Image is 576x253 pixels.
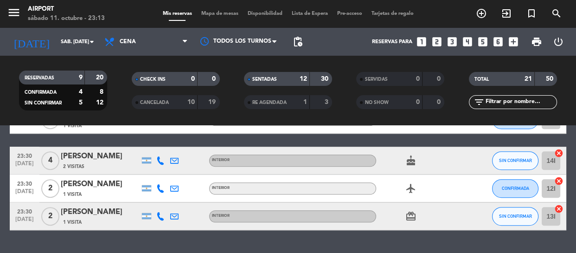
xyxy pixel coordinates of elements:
input: Filtrar por nombre... [485,97,557,107]
span: 2 [41,179,59,198]
i: cancel [554,149,563,158]
span: 1 Visita [63,122,82,130]
div: sábado 11. octubre - 23:13 [28,14,105,23]
strong: 5 [78,99,82,106]
span: INTERIOR [212,214,230,218]
i: looks_4 [461,36,474,48]
i: search [551,8,562,19]
span: SERVIDAS [365,77,387,82]
span: SIN CONFIRMAR [499,214,532,219]
i: arrow_drop_down [86,36,97,47]
strong: 0 [212,76,218,82]
span: Tarjetas de regalo [367,11,418,16]
div: Airport [28,5,105,14]
span: [DATE] [13,161,36,171]
span: INTERIOR [212,186,230,190]
span: SIN CONFIRMAR [25,101,62,105]
strong: 12 [96,99,105,106]
span: CONFIRMADA [502,186,529,191]
span: SENTADAS [252,77,277,82]
span: Disponibilidad [243,11,287,16]
i: looks_5 [477,36,489,48]
span: 4 [41,151,59,170]
span: TOTAL [474,77,489,82]
span: 23:30 [13,206,36,216]
i: looks_3 [446,36,458,48]
strong: 0 [416,76,420,82]
i: cancel [554,204,563,214]
span: 1 Visita [63,219,82,226]
i: exit_to_app [501,8,512,19]
span: RE AGENDADA [252,100,287,105]
i: cake [405,155,416,166]
span: Pre-acceso [333,11,367,16]
i: airplanemode_active [405,183,416,194]
strong: 19 [208,99,218,105]
i: looks_6 [492,36,504,48]
strong: 9 [78,74,82,81]
span: INTERIOR [212,158,230,162]
button: SIN CONFIRMAR [492,151,538,170]
span: CANCELADA [140,100,169,105]
span: Cena [120,39,136,45]
i: looks_one [416,36,428,48]
button: SIN CONFIRMAR [492,207,538,226]
span: Lista de Espera [287,11,333,16]
strong: 10 [187,99,195,105]
div: [PERSON_NAME] [61,206,140,218]
span: SIN CONFIRMAR [499,158,532,163]
button: menu [7,6,21,23]
i: menu [7,6,21,19]
i: cancel [554,176,563,186]
i: add_circle_outline [476,8,487,19]
strong: 12 [300,76,307,82]
span: print [531,36,542,47]
span: 23:30 [13,178,36,188]
span: [DATE] [13,188,36,199]
i: turned_in_not [526,8,537,19]
span: CONFIRMADA [25,90,57,95]
i: add_box [507,36,519,48]
span: Mapa de mesas [197,11,243,16]
strong: 4 [78,89,82,95]
strong: 50 [545,76,555,82]
strong: 3 [325,99,330,105]
i: [DATE] [7,32,56,52]
i: card_giftcard [405,211,416,222]
div: [PERSON_NAME] [61,178,140,190]
strong: 21 [525,76,532,82]
span: 2 [41,207,59,226]
strong: 0 [416,99,420,105]
strong: 30 [321,76,330,82]
strong: 1 [303,99,307,105]
strong: 0 [437,99,442,105]
span: NO SHOW [365,100,388,105]
div: [PERSON_NAME] [61,150,140,162]
span: 1 Visita [63,191,82,198]
span: 23:30 [13,150,36,161]
strong: 0 [437,76,442,82]
span: [DATE] [13,216,36,227]
span: CHECK INS [140,77,166,82]
strong: 0 [191,76,195,82]
i: looks_two [431,36,443,48]
span: Reservas para [372,39,412,45]
i: power_settings_new [553,36,564,47]
strong: 8 [100,89,105,95]
span: 2 Visitas [63,163,84,170]
span: pending_actions [292,36,303,47]
i: filter_list [474,97,485,108]
span: Mis reservas [158,11,197,16]
span: RESERVADAS [25,76,54,80]
button: CONFIRMADA [492,179,538,198]
strong: 20 [96,74,105,81]
div: LOG OUT [548,28,570,56]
